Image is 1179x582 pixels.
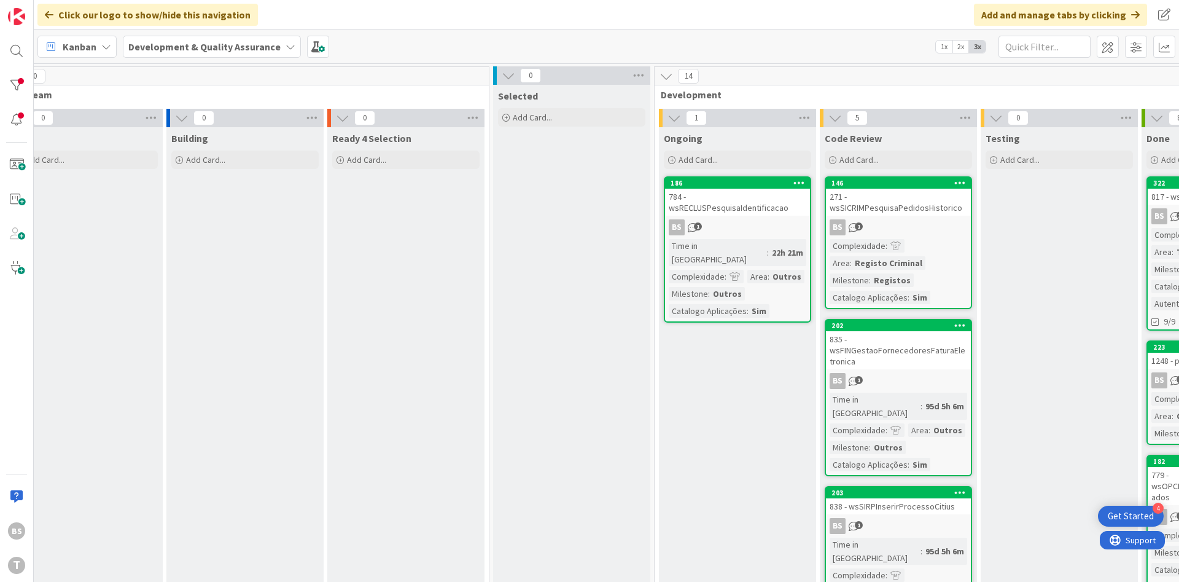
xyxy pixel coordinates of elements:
span: : [850,256,852,270]
input: Quick Filter... [998,36,1091,58]
div: Complexidade [830,239,885,253]
div: Area [747,270,768,283]
div: Milestone [830,441,869,454]
div: Click our logo to show/hide this navigation [37,4,258,26]
div: Get Started [1108,510,1154,522]
span: Building [171,132,208,144]
span: 9/9 [1164,315,1175,328]
div: Sim [909,291,930,304]
span: Code Review [825,132,882,144]
div: 838 - wsSIRPInserirProcessoCitius [826,498,971,514]
div: 203838 - wsSIRPInserirProcessoCitius [826,487,971,514]
div: Open Get Started checklist, remaining modules: 4 [1098,506,1164,527]
span: : [1172,245,1173,259]
span: Selected [498,90,538,102]
span: : [908,458,909,471]
span: Done [1146,132,1170,144]
div: 202 [826,320,971,331]
div: Time in [GEOGRAPHIC_DATA] [830,393,920,420]
div: BS [669,219,685,235]
a: 186784 - wsRECLUSPesquisaIdentificacaoBSTime in [GEOGRAPHIC_DATA]:22h 21mComplexidade:Area:Outros... [664,176,811,323]
span: Add Card... [186,154,225,165]
span: : [885,423,887,437]
div: 146271 - wsSICRIMPesquisaPedidosHistorico [826,178,971,216]
div: Outros [769,270,804,283]
div: Catalogo Aplicações [830,291,908,304]
div: BS [830,373,846,389]
span: : [869,441,871,454]
div: 271 - wsSICRIMPesquisaPedidosHistorico [826,189,971,216]
span: : [1172,409,1173,423]
span: 1 [855,222,863,230]
span: Testing [986,132,1020,144]
div: 95d 5h 6m [922,545,967,558]
div: 784 - wsRECLUSPesquisaIdentificacao [665,189,810,216]
span: : [725,270,726,283]
div: Time in [GEOGRAPHIC_DATA] [669,239,767,266]
div: 186 [671,179,810,187]
a: 202835 - wsFINGestaoFornecedoresFaturaEletronicaBSTime in [GEOGRAPHIC_DATA]:95d 5h 6mComplexidade... [825,319,972,476]
div: 4 [1153,503,1164,514]
div: Area [908,423,928,437]
div: Registos [871,273,914,287]
span: : [885,239,887,253]
div: 95d 5h 6m [922,399,967,413]
span: Kanban [63,39,96,54]
span: Add Card... [25,154,64,165]
span: Add Card... [679,154,718,165]
div: BS [826,219,971,235]
span: : [908,291,909,304]
span: Add Card... [347,154,386,165]
div: 22h 21m [769,246,806,259]
span: 0 [25,69,45,84]
span: : [920,545,922,558]
div: BS [1151,372,1167,388]
div: Catalogo Aplicações [669,304,747,318]
div: BS [830,518,846,534]
div: Catalogo Aplicações [830,458,908,471]
div: Milestone [830,273,869,287]
span: : [708,287,710,301]
div: Complexidade [669,270,725,283]
div: BS [826,518,971,534]
span: Ready 4 Selection [332,132,411,144]
span: : [869,273,871,287]
span: : [928,423,930,437]
div: 202835 - wsFINGestaoFornecedoresFaturaEletronica [826,320,971,369]
span: 1x [936,41,952,53]
div: 203 [831,489,971,497]
span: 5 [847,111,868,125]
span: 1 [694,222,702,230]
div: 186784 - wsRECLUSPesquisaIdentificacao [665,178,810,216]
span: Support [26,2,56,17]
div: Outros [871,441,906,454]
div: Time in [GEOGRAPHIC_DATA] [830,538,920,565]
div: Complexidade [830,423,885,437]
span: 3x [969,41,986,53]
span: 0 [520,68,541,83]
b: Development & Quality Assurance [128,41,281,53]
div: Registo Criminal [852,256,925,270]
div: T [8,557,25,574]
div: 146 [831,179,971,187]
div: Area [1151,245,1172,259]
div: Complexidade [830,568,885,582]
span: Upstream [7,88,473,101]
div: Area [1151,409,1172,423]
div: 203 [826,487,971,498]
div: BS [665,219,810,235]
a: 146271 - wsSICRIMPesquisaPedidosHistoricoBSComplexidade:Area:Registo CriminalMilestone:RegistosCa... [825,176,972,309]
div: Sim [909,458,930,471]
span: 0 [33,111,53,125]
span: 0 [193,111,214,125]
span: 1 [855,521,863,529]
span: Add Card... [1000,154,1040,165]
span: 1 [686,111,707,125]
span: : [885,568,887,582]
div: 146 [826,178,971,189]
span: Add Card... [839,154,879,165]
span: 0 [354,111,375,125]
div: Sim [749,304,769,318]
span: 2x [952,41,969,53]
span: : [747,304,749,318]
